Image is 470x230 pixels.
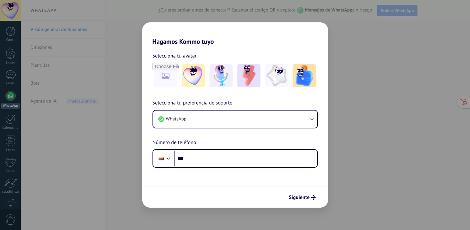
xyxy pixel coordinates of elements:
[289,195,310,200] span: Siguiente
[166,116,186,122] span: WhatsApp
[153,139,196,147] span: Número de teléfono
[293,64,316,87] img: -5.jpeg
[153,99,233,107] span: Selecciona tu preferencia de soporte
[210,64,233,87] img: -2.jpeg
[286,192,318,203] button: Siguiente
[153,52,197,60] span: Selecciona tu avatar
[237,64,260,87] img: -3.jpeg
[265,64,288,87] img: -4.jpeg
[182,64,205,87] img: -1.jpeg
[155,152,167,165] div: Colombia: + 57
[142,22,328,45] h2: Hagamos Kommo tuyo
[153,111,317,128] button: WhatsApp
